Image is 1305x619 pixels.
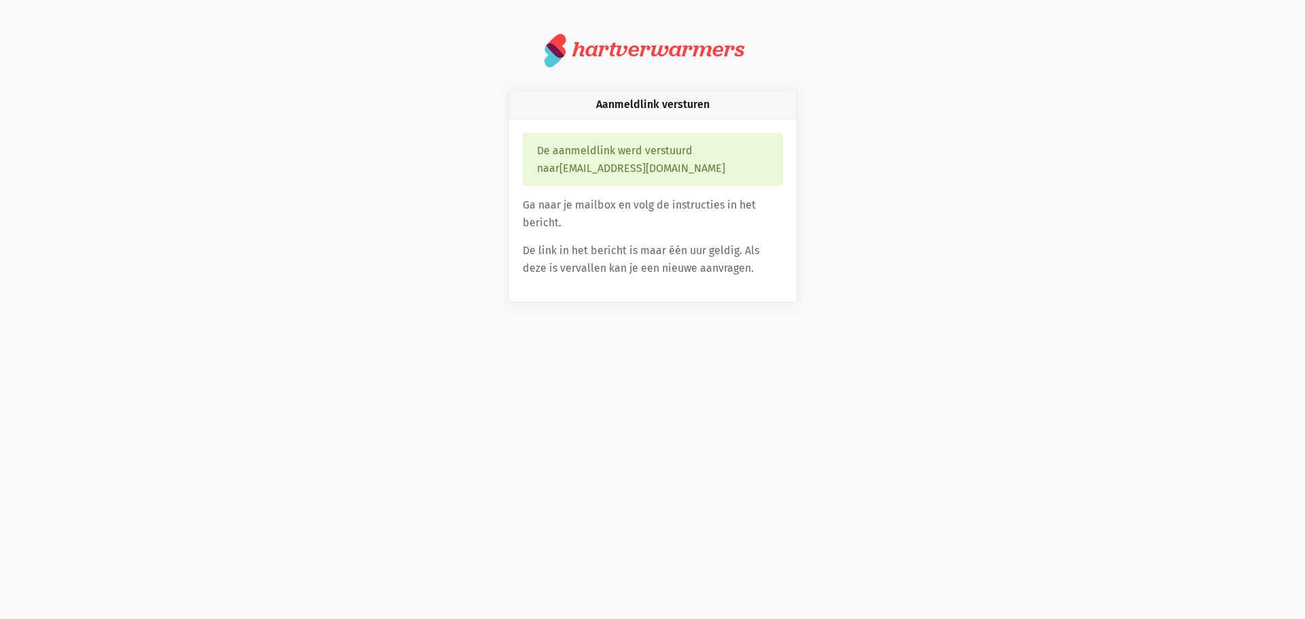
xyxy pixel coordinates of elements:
a: hartverwarmers [544,33,761,68]
div: hartverwarmers [572,37,744,62]
p: De link in het bericht is maar één uur geldig. Als deze is vervallen kan je een nieuwe aanvragen. [523,242,783,277]
img: logo.svg [544,33,567,68]
div: Aanmeldlink versturen [509,90,797,120]
div: De aanmeldlink werd verstuurd naar [EMAIL_ADDRESS][DOMAIN_NAME] [523,133,783,185]
p: Ga naar je mailbox en volg de instructies in het bericht. [523,196,783,231]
